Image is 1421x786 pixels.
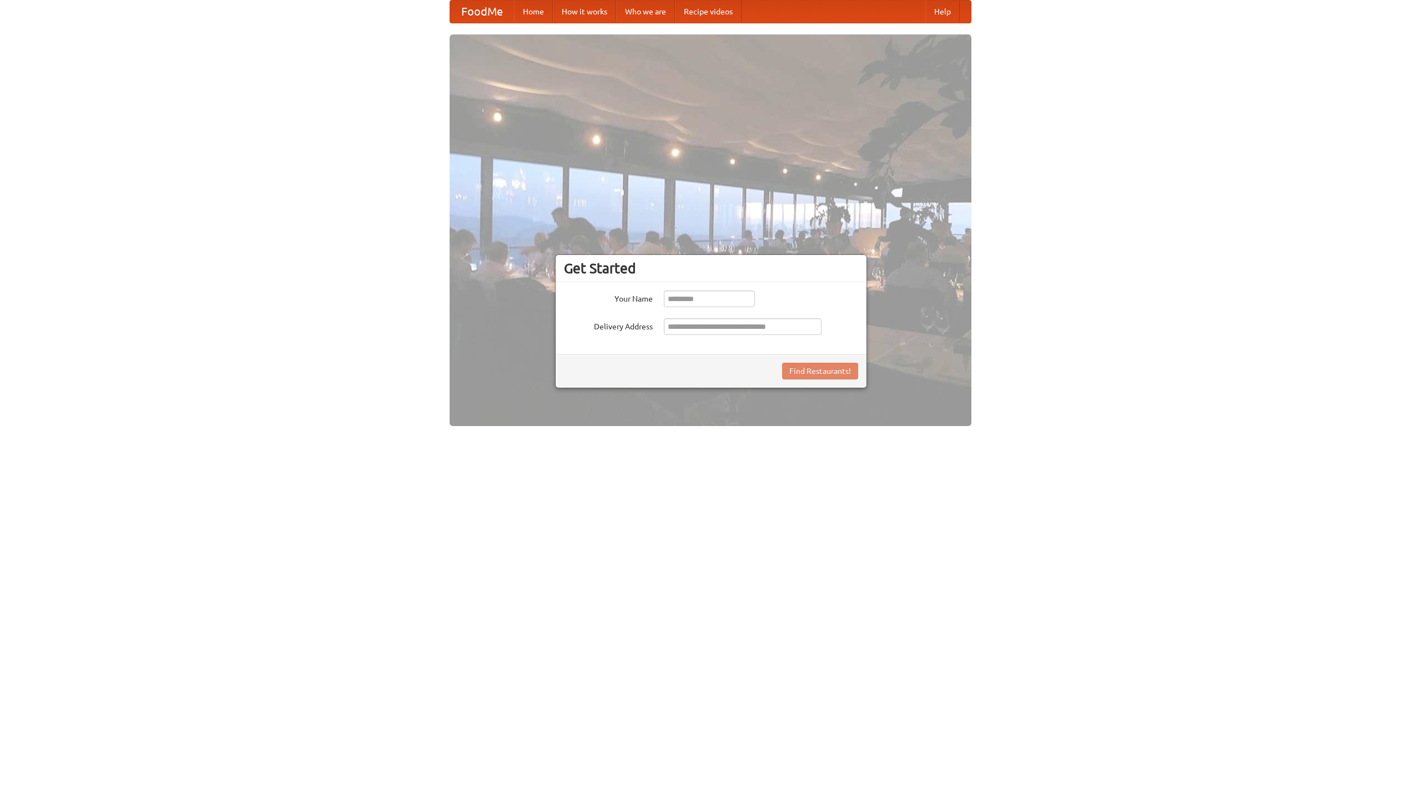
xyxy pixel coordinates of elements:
h3: Get Started [564,260,858,277]
a: Home [514,1,553,23]
a: Recipe videos [675,1,742,23]
button: Find Restaurants! [782,363,858,379]
label: Your Name [564,291,653,304]
a: How it works [553,1,616,23]
a: FoodMe [450,1,514,23]
a: Help [925,1,960,23]
label: Delivery Address [564,318,653,332]
a: Who we are [616,1,675,23]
